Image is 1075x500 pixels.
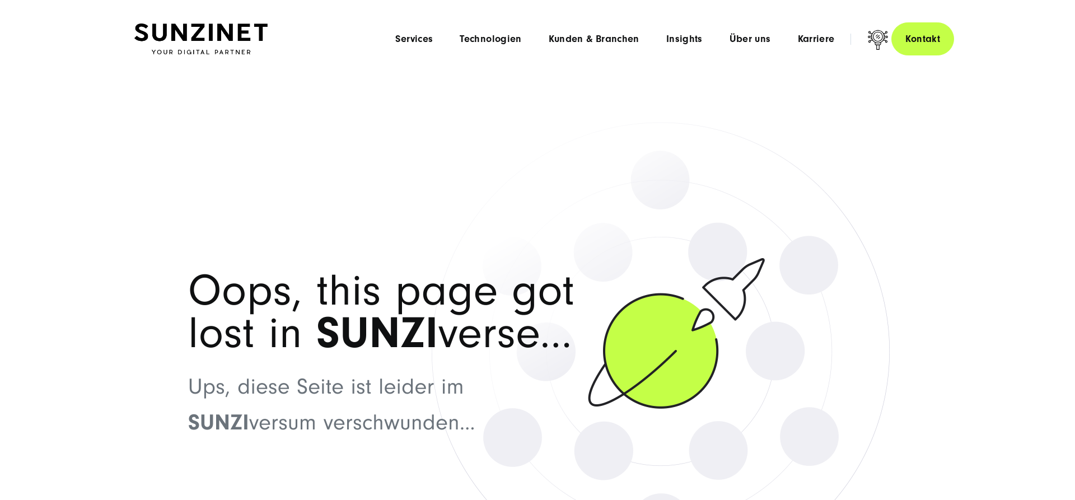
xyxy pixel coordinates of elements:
a: Insights [666,34,703,45]
a: Technologien [460,34,521,45]
a: Kontakt [891,22,954,55]
img: SUNZINET Full Service Digital Agentur [134,24,268,55]
a: Karriere [798,34,835,45]
a: Kunden & Branchen [549,34,639,45]
a: Services [395,34,433,45]
a: Über uns [730,34,771,45]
